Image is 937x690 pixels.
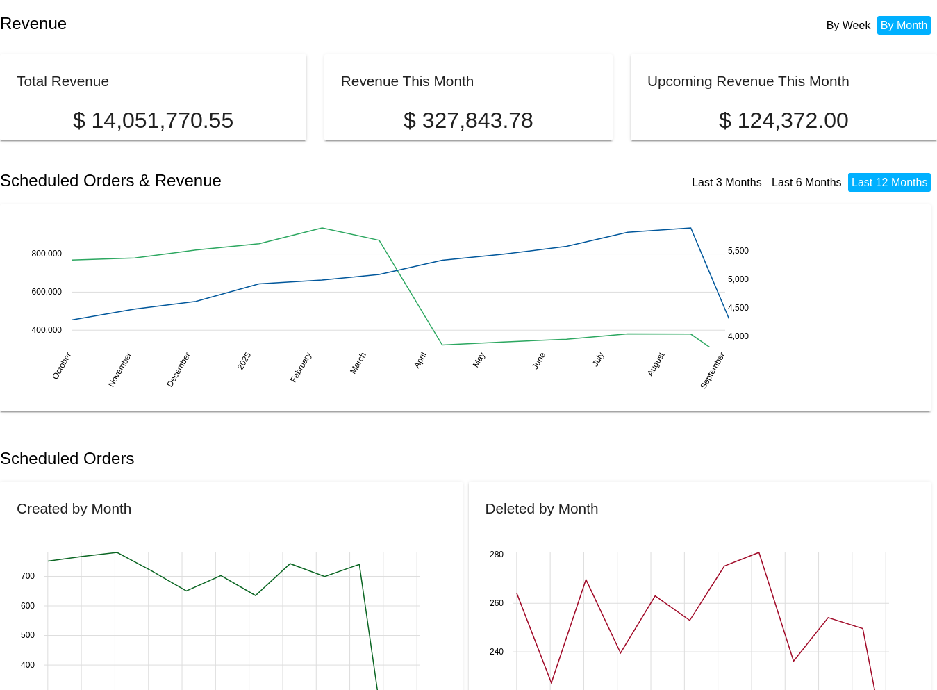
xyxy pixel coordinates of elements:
text: December [165,350,192,388]
text: 280 [489,550,503,560]
text: August [645,350,667,378]
text: 500 [21,631,35,641]
text: 5,000 [728,274,749,284]
text: 400,000 [32,325,63,335]
text: 2025 [235,350,254,371]
text: February [288,350,313,384]
a: Last 6 Months [772,176,842,188]
text: June [530,350,547,371]
a: Last 12 Months [852,176,927,188]
p: $ 124,372.00 [647,108,920,133]
text: 260 [489,599,503,609]
p: $ 14,051,770.55 [17,108,290,133]
text: 240 [489,647,503,657]
text: 4,500 [728,303,749,313]
text: July [590,350,606,368]
text: November [106,350,134,388]
text: 700 [21,572,35,582]
text: 600,000 [32,287,63,297]
text: 4,000 [728,331,749,341]
h2: Created by Month [17,500,131,516]
h2: Total Revenue [17,73,109,89]
text: May [471,350,487,369]
a: Last 3 Months [692,176,762,188]
li: By Month [877,16,931,35]
text: 800,000 [32,249,63,258]
text: 400 [21,660,35,670]
p: $ 327,843.78 [341,108,596,133]
text: March [348,350,368,375]
text: September [698,350,727,391]
li: By Week [823,16,874,35]
text: 600 [21,601,35,611]
h2: Upcoming Revenue This Month [647,73,849,89]
text: October [50,350,73,381]
text: April [412,350,429,370]
h2: Deleted by Month [486,500,599,516]
text: 5,500 [728,245,749,255]
h2: Revenue This Month [341,73,474,89]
